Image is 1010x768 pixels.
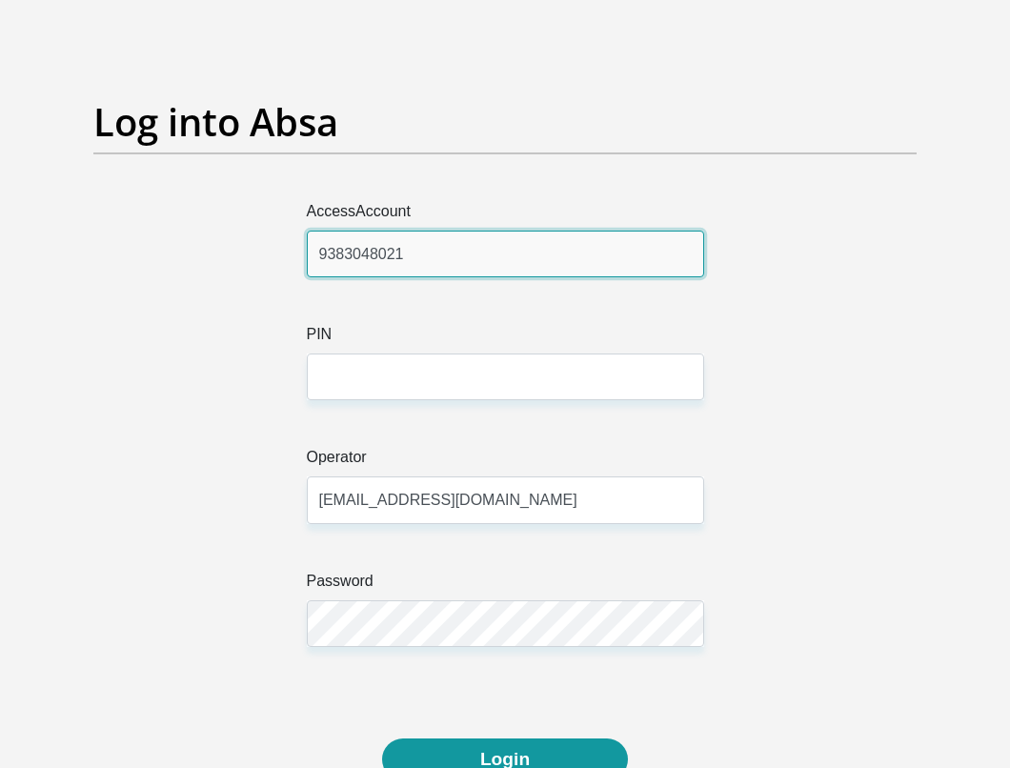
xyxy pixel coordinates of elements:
input: PIN [307,354,704,400]
input: Access Account Number [307,231,704,277]
input: User Number [307,476,704,523]
label: Password [307,570,704,600]
label: AccessAccount [307,200,704,231]
label: PIN [307,323,704,354]
h2: Log into Absa [93,99,917,145]
label: Operator [307,446,704,476]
